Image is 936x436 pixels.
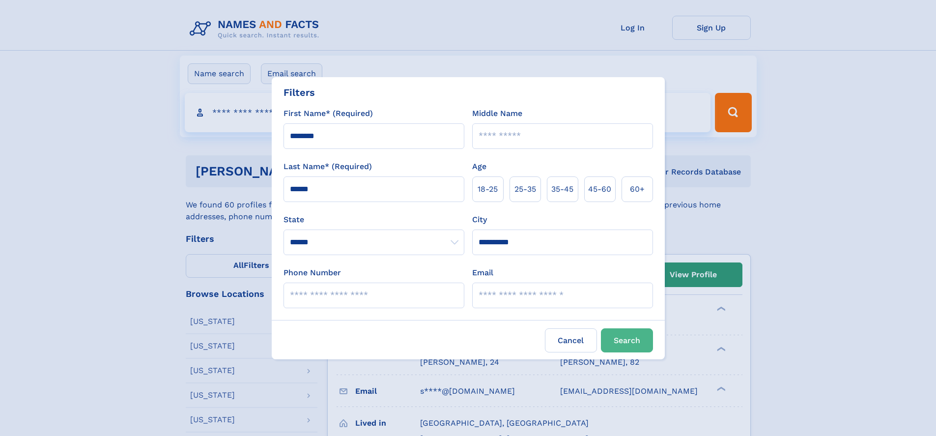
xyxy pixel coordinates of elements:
[472,108,522,119] label: Middle Name
[588,183,611,195] span: 45‑60
[284,161,372,173] label: Last Name* (Required)
[472,267,493,279] label: Email
[284,214,464,226] label: State
[630,183,645,195] span: 60+
[551,183,573,195] span: 35‑45
[601,328,653,352] button: Search
[284,108,373,119] label: First Name* (Required)
[284,267,341,279] label: Phone Number
[478,183,498,195] span: 18‑25
[472,161,486,173] label: Age
[284,85,315,100] div: Filters
[545,328,597,352] label: Cancel
[514,183,536,195] span: 25‑35
[472,214,487,226] label: City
